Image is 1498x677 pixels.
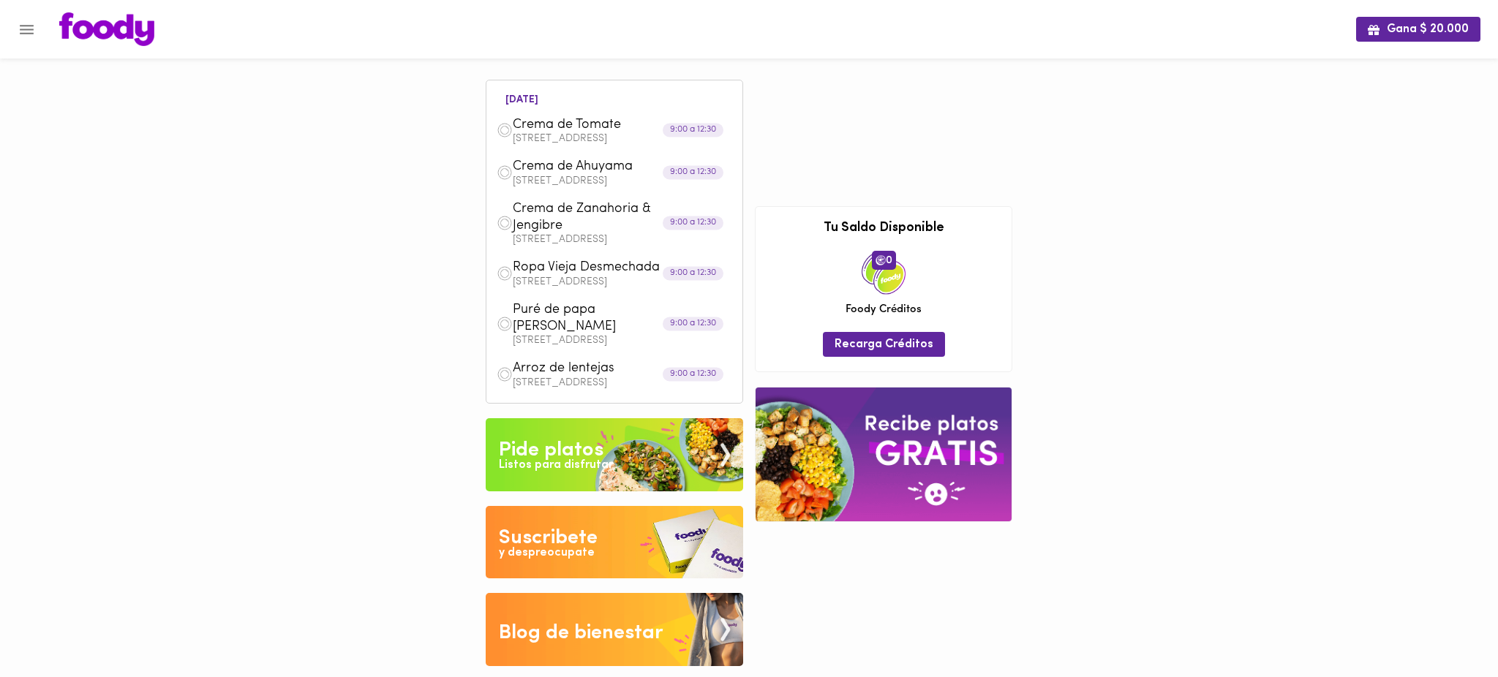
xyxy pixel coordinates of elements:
button: Gana $ 20.000 [1356,17,1480,41]
img: dish.png [497,164,513,181]
div: 9:00 a 12:30 [663,165,723,179]
span: Arroz de lentejas [513,360,681,377]
p: [STREET_ADDRESS] [513,336,732,346]
h3: Tu Saldo Disponible [767,222,1001,236]
span: Foody Créditos [846,302,922,317]
span: Puré de papa [PERSON_NAME] [513,302,681,336]
img: dish.png [497,215,513,231]
span: Crema de Tomate [513,117,681,134]
button: Menu [9,12,45,48]
iframe: Messagebird Livechat Widget [1413,592,1483,662]
div: 9:00 a 12:30 [663,124,723,137]
div: 9:00 a 12:30 [663,266,723,280]
img: logo.png [59,12,154,46]
span: Recarga Créditos [835,338,933,352]
div: Listos para disfrutar [499,457,613,474]
div: 9:00 a 12:30 [663,368,723,382]
span: Crema de Zanahoria & Jengibre [513,201,681,235]
span: Gana $ 20.000 [1368,23,1469,37]
img: dish.png [497,265,513,281]
img: credits-package.png [862,251,906,295]
button: Recarga Créditos [823,332,945,356]
div: y despreocupate [499,545,595,561]
div: Pide platos [499,436,603,465]
img: dish.png [497,366,513,382]
span: Crema de Ahuyama [513,159,681,175]
p: [STREET_ADDRESS] [513,277,732,287]
p: [STREET_ADDRESS] [513,235,732,245]
img: Blog de bienestar [486,593,743,666]
img: Disfruta bajar de peso [486,506,743,579]
div: 9:00 a 12:30 [663,216,723,230]
img: Pide un Platos [486,418,743,491]
img: foody-creditos.png [876,255,886,265]
div: 9:00 a 12:30 [663,317,723,331]
span: 0 [872,251,896,270]
p: [STREET_ADDRESS] [513,176,732,186]
div: Blog de bienestar [499,619,663,648]
img: dish.png [497,316,513,332]
p: [STREET_ADDRESS] [513,134,732,144]
img: dish.png [497,122,513,138]
div: Suscribete [499,523,598,553]
p: [STREET_ADDRESS] [513,378,732,388]
span: Ropa Vieja Desmechada [513,260,681,276]
li: [DATE] [494,91,550,105]
img: referral-banner.png [756,387,1012,521]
